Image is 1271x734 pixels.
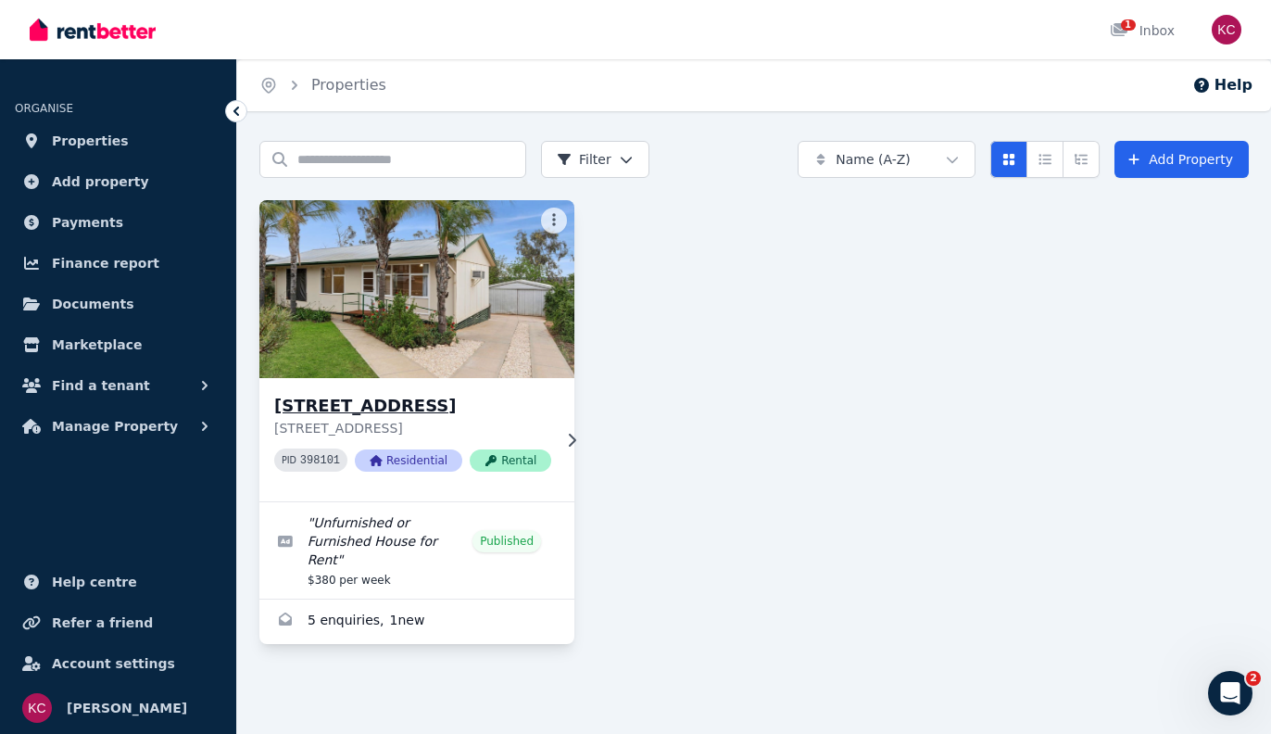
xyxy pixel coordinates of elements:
button: Filter [541,141,649,178]
div: Inbox [1110,21,1175,40]
span: 1 [1121,19,1136,31]
span: Marketplace [52,334,142,356]
span: Refer a friend [52,612,153,634]
a: Properties [311,76,386,94]
div: View options [990,141,1100,178]
a: Add Property [1114,141,1249,178]
button: Find a tenant [15,367,221,404]
h3: [STREET_ADDRESS] [274,393,551,419]
a: 14 Hayward Terrace, Loxton[STREET_ADDRESS][STREET_ADDRESS]PID 398101ResidentialRental [259,200,574,501]
span: Filter [557,150,611,169]
span: Rental [470,449,551,472]
a: Properties [15,122,221,159]
span: Find a tenant [52,374,150,397]
span: Finance report [52,252,159,274]
nav: Breadcrumb [237,59,409,111]
span: Documents [52,293,134,315]
span: [PERSON_NAME] [67,697,187,719]
a: Help centre [15,563,221,601]
a: Add property [15,163,221,200]
a: Account settings [15,645,221,682]
a: Enquiries for 14 Hayward Terrace, Loxton [259,600,574,644]
small: PID [282,455,296,465]
img: 14 Hayward Terrace, Loxton [252,196,583,383]
span: Residential [355,449,462,472]
code: 398101 [300,454,340,467]
button: Manage Property [15,408,221,445]
a: Marketplace [15,326,221,363]
a: Payments [15,204,221,241]
a: Refer a friend [15,604,221,641]
img: Kylie Cochrane [1212,15,1241,44]
span: Help centre [52,571,137,593]
button: Compact list view [1026,141,1063,178]
iframe: Intercom live chat [1208,671,1252,715]
img: Kylie Cochrane [22,693,52,723]
button: More options [541,208,567,234]
span: Add property [52,171,149,193]
span: Name (A-Z) [836,150,911,169]
a: Edit listing: Unfurnished or Furnished House for Rent [259,502,574,599]
span: ORGANISE [15,102,73,115]
span: Account settings [52,652,175,675]
button: Card view [990,141,1027,178]
span: Properties [52,130,129,152]
a: Finance report [15,245,221,282]
p: [STREET_ADDRESS] [274,419,551,437]
button: Help [1192,74,1252,96]
span: Payments [52,211,123,234]
button: Name (A-Z) [798,141,975,178]
span: Manage Property [52,415,178,437]
img: RentBetter [30,16,156,44]
button: Expanded list view [1063,141,1100,178]
span: 2 [1246,671,1261,686]
a: Documents [15,285,221,323]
